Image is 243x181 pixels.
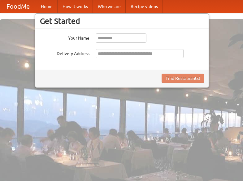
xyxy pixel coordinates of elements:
[40,49,89,57] label: Delivery Address
[93,0,126,13] a: Who we are
[162,74,204,83] button: Find Restaurants!
[40,16,204,26] h3: Get Started
[0,0,36,13] a: FoodMe
[126,0,163,13] a: Recipe videos
[36,0,58,13] a: Home
[58,0,93,13] a: How it works
[40,33,89,41] label: Your Name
